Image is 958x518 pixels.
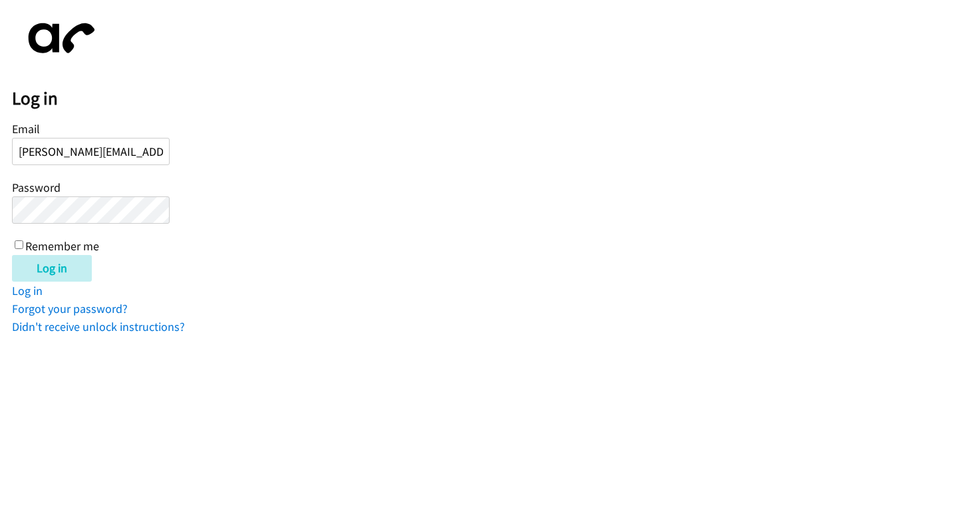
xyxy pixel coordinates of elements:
[12,12,105,65] img: aphone-8a226864a2ddd6a5e75d1ebefc011f4aa8f32683c2d82f3fb0802fe031f96514.svg
[12,301,128,316] a: Forgot your password?
[12,255,92,282] input: Log in
[12,283,43,298] a: Log in
[12,87,958,110] h2: Log in
[12,180,61,195] label: Password
[12,319,185,334] a: Didn't receive unlock instructions?
[25,238,99,254] label: Remember me
[12,121,40,136] label: Email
